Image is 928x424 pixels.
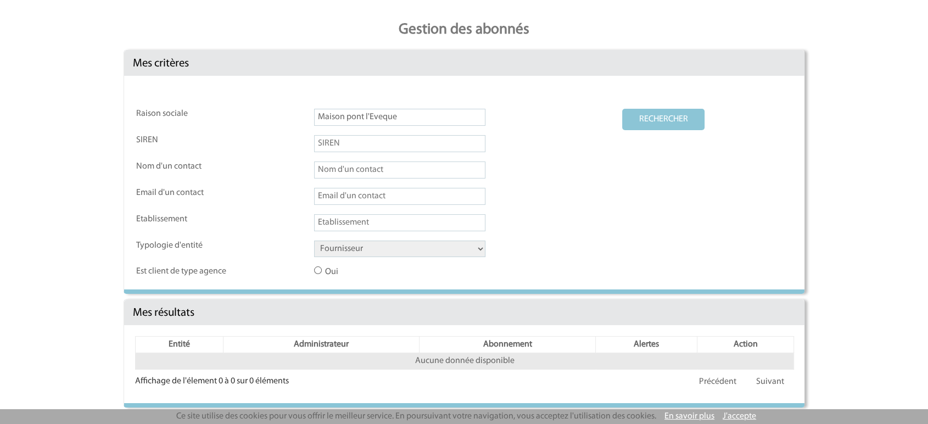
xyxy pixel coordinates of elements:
input: Etablissement [314,214,485,231]
div: Affichage de l'élement 0 à 0 sur 0 éléments [135,370,289,387]
p: Gestion des abonnés [118,10,810,50]
label: Typologie d'entité [136,241,235,251]
label: SIREN [136,135,235,146]
a: Suivant [747,372,793,392]
label: Est client de type agence [136,266,235,277]
label: Email d'un contact [136,188,235,198]
label: Nom d'un contact [136,161,235,172]
input: Email d'un contact [314,188,485,205]
span: Ce site utilise des cookies pour vous offrir le meilleur service. En poursuivant votre navigation... [176,412,656,421]
input: SIREN [314,135,485,152]
label: Oui [314,266,413,277]
th: Abonnement: activer pour trier la colonne par ordre croissant [420,337,596,353]
td: Aucune donnée disponible [136,353,794,370]
th: Alertes: activer pour trier la colonne par ordre croissant [596,337,697,353]
a: En savoir plus [664,412,714,421]
button: RECHERCHER [622,109,705,130]
div: Mes critères [124,51,804,76]
div: Mes résultats [124,300,804,325]
label: Raison sociale [136,109,235,119]
th: Administrateur: activer pour trier la colonne par ordre croissant [223,337,419,353]
a: Précédent [690,372,746,392]
th: Action: activer pour trier la colonne par ordre croissant [697,337,794,353]
label: Etablissement [136,214,235,225]
a: J'accepte [723,412,756,421]
th: Entité: activer pour trier la colonne par ordre décroissant [136,337,223,353]
input: Raison sociale [314,109,485,126]
input: Nom d'un contact [314,161,485,178]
